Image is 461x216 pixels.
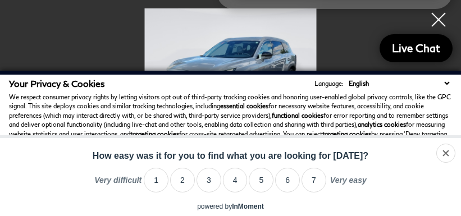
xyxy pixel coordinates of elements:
div: powered by inmoment [197,203,264,210]
div: Close survey [436,144,455,163]
strong: functional cookies [272,112,323,119]
div: Next [433,61,461,100]
strong: essential cookies [220,102,268,109]
p: We respect consumer privacy rights by letting visitors opt out of third-party tracking cookies an... [9,93,452,176]
label: Very easy [330,176,367,192]
li: 6 [275,168,300,192]
li: 4 [223,168,248,192]
div: Language: [314,80,344,86]
a: InMoment [232,203,264,210]
span: Live Chat [386,41,446,55]
li: 1 [144,168,168,192]
span: Your Privacy & Cookies [9,78,105,89]
a: Live Chat [380,34,453,62]
strong: targeting cookies [130,130,179,137]
strong: targeting cookies [322,130,371,137]
li: 7 [302,168,326,192]
label: Very difficult [94,176,142,192]
li: 3 [197,168,221,192]
li: 5 [249,168,273,192]
img: New 2026 HARBOR GRAY INFINITI Luxe AWD image 1 [28,8,433,137]
select: Language Select [346,79,452,88]
li: 2 [170,168,195,192]
strong: analytics cookies [358,121,406,128]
